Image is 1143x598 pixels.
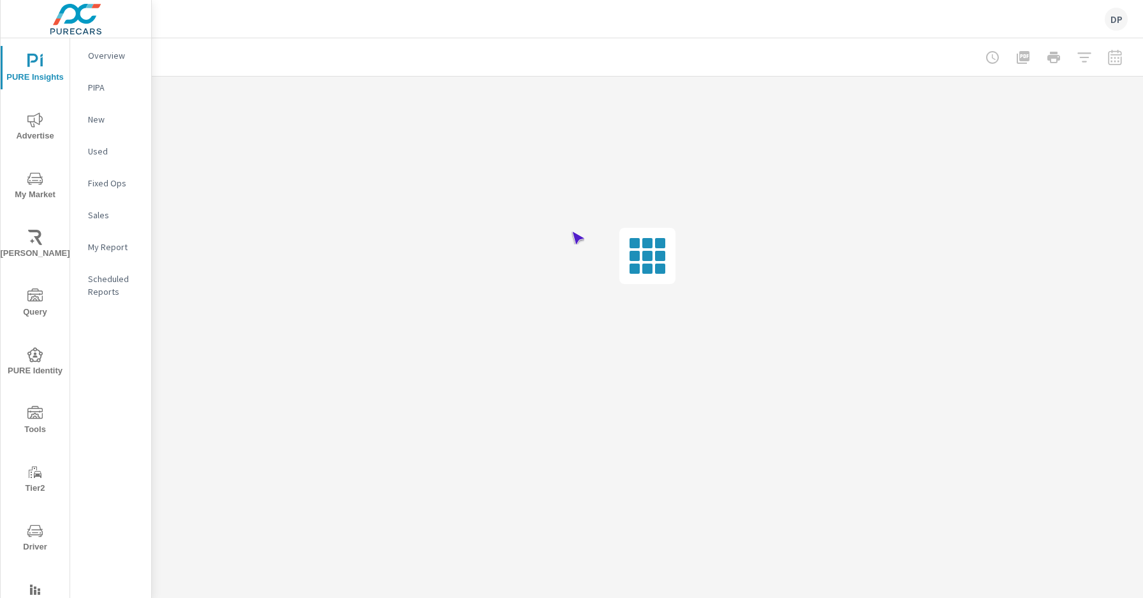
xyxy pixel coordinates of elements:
[4,171,66,202] span: My Market
[70,110,151,129] div: New
[70,269,151,301] div: Scheduled Reports
[70,206,151,225] div: Sales
[88,145,141,158] p: Used
[70,237,151,257] div: My Report
[4,347,66,378] span: PURE Identity
[1105,8,1128,31] div: DP
[88,177,141,190] p: Fixed Ops
[88,209,141,221] p: Sales
[88,81,141,94] p: PIPA
[70,142,151,161] div: Used
[4,230,66,261] span: [PERSON_NAME]
[4,288,66,320] span: Query
[70,78,151,97] div: PIPA
[88,113,141,126] p: New
[88,49,141,62] p: Overview
[4,523,66,555] span: Driver
[4,54,66,85] span: PURE Insights
[4,112,66,144] span: Advertise
[4,406,66,437] span: Tools
[70,174,151,193] div: Fixed Ops
[88,273,141,298] p: Scheduled Reports
[4,465,66,496] span: Tier2
[70,46,151,65] div: Overview
[88,241,141,253] p: My Report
